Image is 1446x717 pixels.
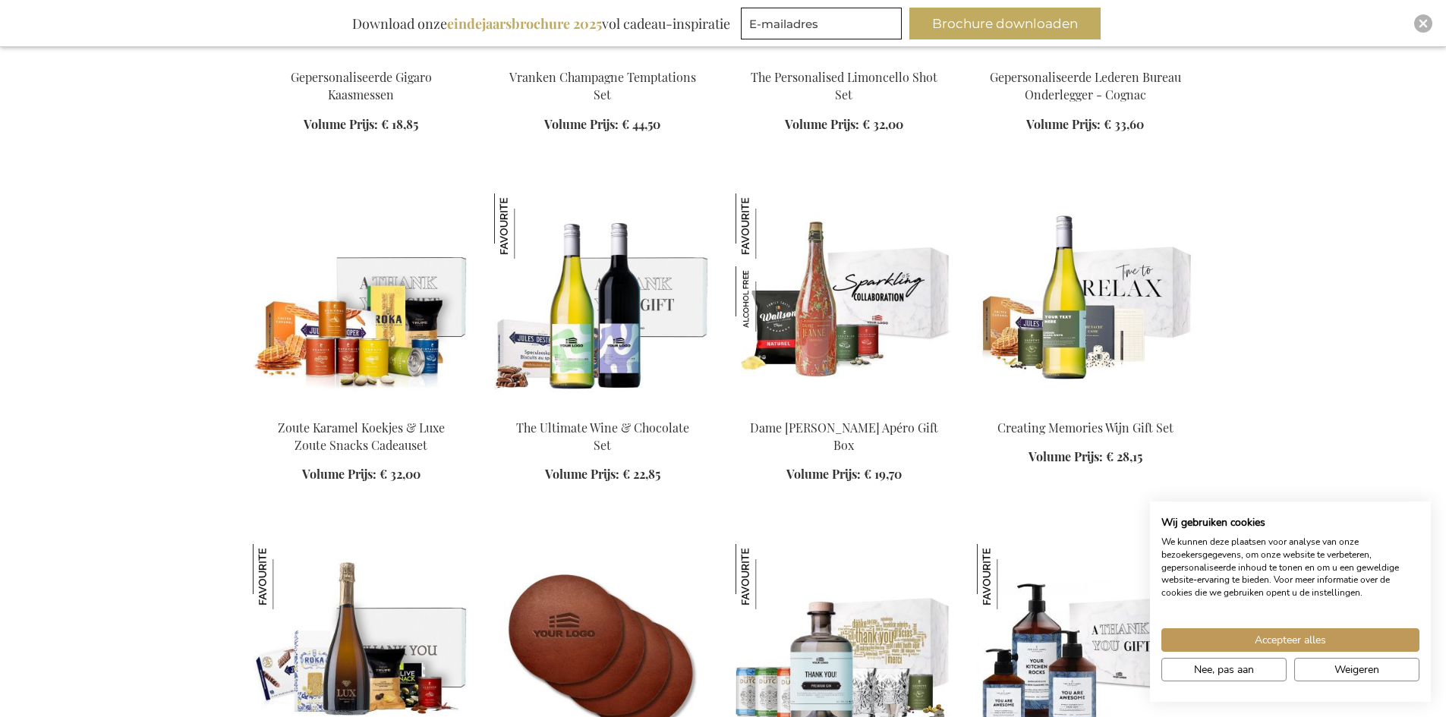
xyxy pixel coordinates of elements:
[1161,516,1419,530] h2: Wij gebruiken cookies
[1334,662,1379,678] span: Weigeren
[741,8,902,39] input: E-mailadres
[278,420,445,453] a: Zoute Karamel Koekjes & Luxe Zoute Snacks Cadeauset
[1161,536,1419,599] p: We kunnen deze plaatsen voor analyse van onze bezoekersgegevens, om onze website te verbeteren, g...
[997,420,1173,436] a: Creating Memories Wijn Gift Set
[736,266,801,332] img: Dame Jeanne Biermocktail Apéro Gift Box
[750,420,938,453] a: Dame [PERSON_NAME] Apéro Gift Box
[494,193,711,406] img: The Ultimate Wine & Chocolate Set
[1029,448,1103,464] span: Volume Prijs:
[291,69,432,102] a: Gepersonaliseerde Gigaro Kaasmessen
[736,50,953,64] a: The Personalised Limoncello Shot Set
[253,193,470,406] img: Salted Caramel Biscuits & Luxury Salty Snacks Gift Set
[1104,116,1144,132] span: € 33,60
[741,8,906,44] form: marketing offers and promotions
[494,50,711,64] a: Vranken Champagne Temptations Set
[862,116,903,132] span: € 32,00
[736,544,801,609] img: Gepersonaliseerde Gin Tonic Prestige Set
[977,400,1194,414] a: Personalised White Wine
[304,116,418,134] a: Volume Prijs: € 18,85
[253,50,470,64] a: Personalised Gigaro Cheese Knives
[736,400,953,414] a: Dame Jeanne Biermocktail Apéro Gift Box Dame Jeanne Biermocktail Apéro Gift Box Dame Jeanne Bierm...
[1294,658,1419,681] button: Alle cookies weigeren
[1161,628,1419,652] button: Accepteer alle cookies
[1414,14,1432,33] div: Close
[785,116,859,132] span: Volume Prijs:
[977,50,1194,64] a: Personalised Leather Desk Pad - Cognac
[345,8,737,39] div: Download onze vol cadeau-inspiratie
[302,466,421,483] a: Volume Prijs: € 32,00
[494,400,711,414] a: The Ultimate Wine & Chocolate Set The Ultimate Wine & Chocolate Set
[1026,116,1144,134] a: Volume Prijs: € 33,60
[990,69,1181,102] a: Gepersonaliseerde Lederen Bureau Onderlegger - Cognac
[909,8,1101,39] button: Brochure downloaden
[1161,658,1287,681] button: Pas cookie voorkeuren aan
[751,69,937,102] a: The Personalised Limoncello Shot Set
[1255,632,1326,648] span: Accepteer alles
[494,193,559,259] img: The Ultimate Wine & Chocolate Set
[1106,448,1142,464] span: € 28,15
[304,116,378,132] span: Volume Prijs:
[381,116,418,132] span: € 18,85
[1194,662,1254,678] span: Nee, pas aan
[736,193,953,406] img: Dame Jeanne Biermocktail Apéro Gift Box
[977,544,1042,609] img: The Gift Label Hand & Keuken Set
[447,14,602,33] b: eindejaarsbrochure 2025
[302,466,376,482] span: Volume Prijs:
[736,193,801,259] img: Dame Jeanne Biermocktail Apéro Gift Box
[1419,19,1428,28] img: Close
[253,544,318,609] img: The Office Party Box
[622,466,660,482] span: € 22,85
[786,466,902,483] a: Volume Prijs: € 19,70
[380,466,421,482] span: € 32,00
[545,466,619,482] span: Volume Prijs:
[545,466,660,483] a: Volume Prijs: € 22,85
[253,400,470,414] a: Salted Caramel Biscuits & Luxury Salty Snacks Gift Set
[864,466,902,482] span: € 19,70
[785,116,903,134] a: Volume Prijs: € 32,00
[1026,116,1101,132] span: Volume Prijs:
[516,420,689,453] a: The Ultimate Wine & Chocolate Set
[786,466,861,482] span: Volume Prijs:
[1029,448,1142,466] a: Volume Prijs: € 28,15
[977,193,1194,406] img: Personalised White Wine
